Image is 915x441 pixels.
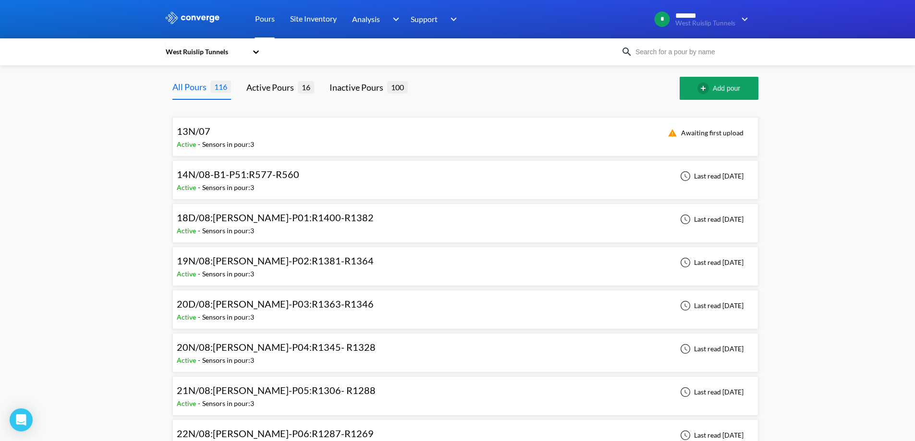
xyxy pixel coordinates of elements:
div: Sensors in pour: 3 [202,139,254,150]
div: Last read [DATE] [675,214,746,225]
span: 16 [298,81,314,93]
a: 18D/08:[PERSON_NAME]-P01:R1400-R1382Active-Sensors in pour:3Last read [DATE] [172,215,758,223]
span: Active [177,313,198,321]
span: 100 [387,81,408,93]
a: 21N/08:[PERSON_NAME]-P05:R1306- R1288Active-Sensors in pour:3Last read [DATE] [172,387,758,395]
span: Active [177,270,198,278]
span: - [198,183,202,191]
a: 13N/07Active-Sensors in pour:3Awaiting first upload [172,128,758,136]
div: Inactive Pours [329,81,387,94]
a: 20D/08:[PERSON_NAME]-P03:R1363-R1346Active-Sensors in pour:3Last read [DATE] [172,301,758,309]
span: Active [177,356,198,364]
div: Sensors in pour: 3 [202,312,254,322]
div: West Ruislip Tunnels [165,47,247,57]
span: 22N/08:[PERSON_NAME]-P06:R1287-R1269 [177,428,374,439]
img: downArrow.svg [444,13,460,25]
div: All Pours [172,80,210,94]
span: - [198,399,202,407]
span: - [198,226,202,235]
span: - [198,356,202,364]
div: Sensors in pour: 3 [202,398,254,409]
div: Awaiting first upload [662,127,746,139]
div: Last read [DATE] [675,170,746,182]
a: 14N/08-B1-P51:R577-R560Active-Sensors in pour:3Last read [DATE] [172,171,758,179]
span: Analysis [352,13,380,25]
span: - [198,140,202,148]
img: downArrow.svg [386,13,402,25]
button: Add pour [680,77,758,100]
input: Search for a pour by name [633,47,749,57]
div: Last read [DATE] [675,300,746,311]
span: West Ruislip Tunnels [675,20,735,27]
span: Active [177,140,198,148]
span: 13N/07 [177,125,210,137]
img: downArrow.svg [735,13,751,25]
div: Sensors in pour: 3 [202,182,254,193]
div: Open Intercom Messenger [10,408,33,431]
a: 20N/08:[PERSON_NAME]-P04:R1345- R1328Active-Sensors in pour:3Last read [DATE] [172,344,758,352]
div: Last read [DATE] [675,257,746,268]
img: logo_ewhite.svg [165,12,220,24]
span: 18D/08:[PERSON_NAME]-P01:R1400-R1382 [177,212,374,223]
div: Sensors in pour: 3 [202,355,254,366]
span: 19N/08:[PERSON_NAME]-P02:R1381-R1364 [177,255,374,266]
span: Support [411,13,438,25]
span: 20D/08:[PERSON_NAME]-P03:R1363-R1346 [177,298,374,310]
img: icon-search.svg [621,46,633,58]
img: add-circle-outline.svg [697,83,713,94]
div: Last read [DATE] [675,386,746,398]
span: - [198,313,202,321]
span: Active [177,226,198,235]
span: 116 [210,81,231,93]
div: Active Pours [246,81,298,94]
div: Last read [DATE] [675,429,746,441]
a: 19N/08:[PERSON_NAME]-P02:R1381-R1364Active-Sensors in pour:3Last read [DATE] [172,258,758,266]
a: 22N/08:[PERSON_NAME]-P06:R1287-R1269Active-Sensors in pour:3Last read [DATE] [172,430,758,439]
div: Sensors in pour: 3 [202,269,254,279]
div: Last read [DATE] [675,343,746,355]
span: Active [177,183,198,191]
span: Active [177,399,198,407]
div: Sensors in pour: 3 [202,226,254,236]
span: 20N/08:[PERSON_NAME]-P04:R1345- R1328 [177,341,376,353]
span: 21N/08:[PERSON_NAME]-P05:R1306- R1288 [177,384,376,396]
span: - [198,270,202,278]
span: 14N/08-B1-P51:R577-R560 [177,168,299,180]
